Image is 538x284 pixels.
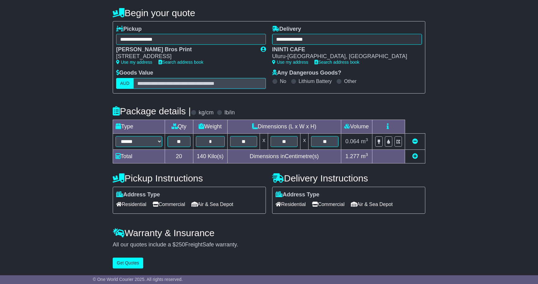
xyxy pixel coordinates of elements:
span: Commercial [312,199,344,209]
td: x [300,133,309,149]
sup: 3 [366,152,368,157]
td: Volume [341,120,372,133]
span: 0.064 [345,138,359,144]
a: Use my address [272,60,308,65]
label: No [280,78,286,84]
span: Air & Sea Depot [351,199,393,209]
label: Any Dangerous Goods? [272,70,341,76]
label: Address Type [276,191,319,198]
h4: Begin your quote [113,8,425,18]
sup: 3 [366,137,368,142]
td: x [260,133,268,149]
span: Residential [116,199,146,209]
span: m [361,153,368,159]
h4: Warranty & Insurance [113,228,425,238]
a: Search address book [314,60,359,65]
label: Delivery [272,26,301,33]
button: Get Quotes [113,258,143,268]
span: 250 [176,241,185,248]
span: 1.277 [345,153,359,159]
span: Commercial [153,199,185,209]
td: 20 [165,149,193,163]
div: Uluru-[GEOGRAPHIC_DATA], [GEOGRAPHIC_DATA] [272,53,416,60]
span: © One World Courier 2025. All rights reserved. [93,277,183,282]
label: kg/cm [199,109,214,116]
span: m [361,138,368,144]
div: [STREET_ADDRESS] [116,53,254,60]
div: [PERSON_NAME] Bros Print [116,46,254,53]
h4: Package details | [113,106,191,116]
td: Total [113,149,165,163]
a: Use my address [116,60,152,65]
td: Type [113,120,165,133]
td: Kilo(s) [193,149,227,163]
a: Search address book [158,60,203,65]
label: Goods Value [116,70,153,76]
td: Dimensions (L x W x H) [227,120,341,133]
label: Lithium Battery [299,78,332,84]
label: lb/in [224,109,235,116]
label: Pickup [116,26,142,33]
td: Qty [165,120,193,133]
span: Air & Sea Depot [191,199,234,209]
label: Other [344,78,356,84]
td: Dimensions in Centimetre(s) [227,149,341,163]
a: Remove this item [412,138,418,144]
label: Address Type [116,191,160,198]
h4: Delivery Instructions [272,173,425,183]
h4: Pickup Instructions [113,173,266,183]
div: All our quotes include a $ FreightSafe warranty. [113,241,425,248]
div: ININTI CAFE [272,46,416,53]
span: 140 [197,153,206,159]
a: Add new item [412,153,418,159]
td: Weight [193,120,227,133]
span: Residential [276,199,306,209]
label: AUD [116,78,134,89]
